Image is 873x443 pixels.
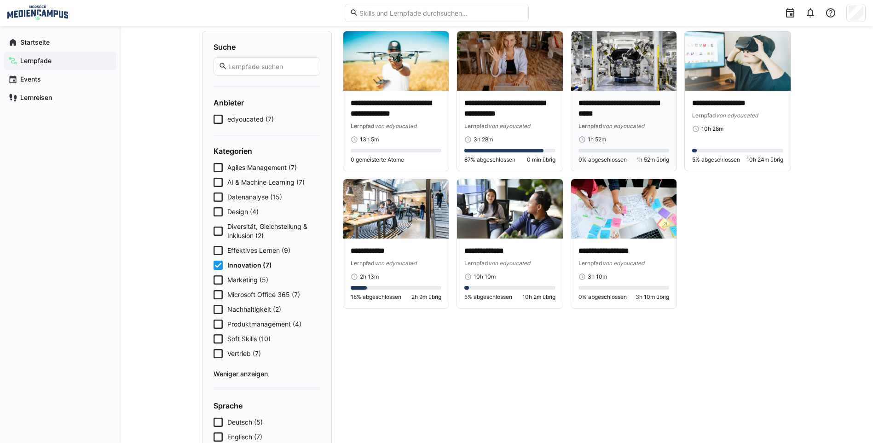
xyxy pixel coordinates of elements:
img: image [457,179,563,239]
span: Nachhaltigkeit (2) [227,305,281,314]
span: Innovation (7) [227,261,272,270]
h4: Sprache [214,401,320,410]
span: 87% abgeschlossen [464,156,515,163]
span: Lernpfad [464,260,488,267]
span: 0% abgeschlossen [578,293,627,301]
span: 3h 10m übrig [636,293,669,301]
span: Design (4) [227,207,259,216]
span: Lernpfad [464,122,488,129]
span: von edyoucated [488,260,530,267]
span: von edyoucated [375,122,416,129]
span: Lernpfad [692,112,716,119]
span: 3h 10m [588,273,607,280]
span: 10h 10m [474,273,496,280]
span: von edyoucated [602,260,644,267]
h4: Kategorien [214,146,320,156]
span: von edyoucated [716,112,758,119]
h4: Anbieter [214,98,320,107]
span: 0 gemeisterte Atome [351,156,404,163]
img: image [343,179,449,239]
span: 3h 28m [474,136,493,143]
span: Effektives Lernen (9) [227,246,290,255]
span: Lernpfad [351,122,375,129]
span: Diversität, Gleichstellung & Inklusion (2) [227,222,320,240]
span: Agiles Management (7) [227,163,297,172]
span: edyoucated (7) [227,115,274,124]
span: 1h 52m übrig [636,156,669,163]
span: 2h 13m [360,273,379,280]
img: image [685,31,791,91]
img: image [571,179,677,239]
span: 5% abgeschlossen [692,156,740,163]
img: image [571,31,677,91]
span: Datenanalyse (15) [227,192,282,202]
span: von edyoucated [375,260,416,267]
input: Skills und Lernpfade durchsuchen… [358,9,523,17]
img: image [457,31,563,91]
span: von edyoucated [602,122,644,129]
span: 10h 28m [701,125,723,133]
span: Vertrieb (7) [227,349,261,358]
input: Lernpfade suchen [227,62,315,70]
span: 1h 52m [588,136,606,143]
span: 10h 24m übrig [746,156,783,163]
span: Lernpfad [578,260,602,267]
span: 13h 5m [360,136,379,143]
span: Lernpfad [578,122,602,129]
span: Soft Skills (10) [227,334,271,344]
span: AI & Machine Learning (7) [227,178,305,187]
span: 10h 2m übrig [522,293,555,301]
img: image [343,31,449,91]
span: von edyoucated [488,122,530,129]
span: Deutsch (5) [227,418,263,427]
span: Weniger anzeigen [214,369,320,379]
span: 0 min übrig [527,156,555,163]
h4: Suche [214,42,320,52]
span: 0% abgeschlossen [578,156,627,163]
span: Englisch (7) [227,432,262,442]
span: Produktmanagement (4) [227,320,301,329]
span: Microsoft Office 365 (7) [227,290,300,299]
span: Lernpfad [351,260,375,267]
span: Marketing (5) [227,275,268,285]
span: 2h 9m übrig [411,293,441,301]
span: 5% abgeschlossen [464,293,512,301]
span: 18% abgeschlossen [351,293,401,301]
